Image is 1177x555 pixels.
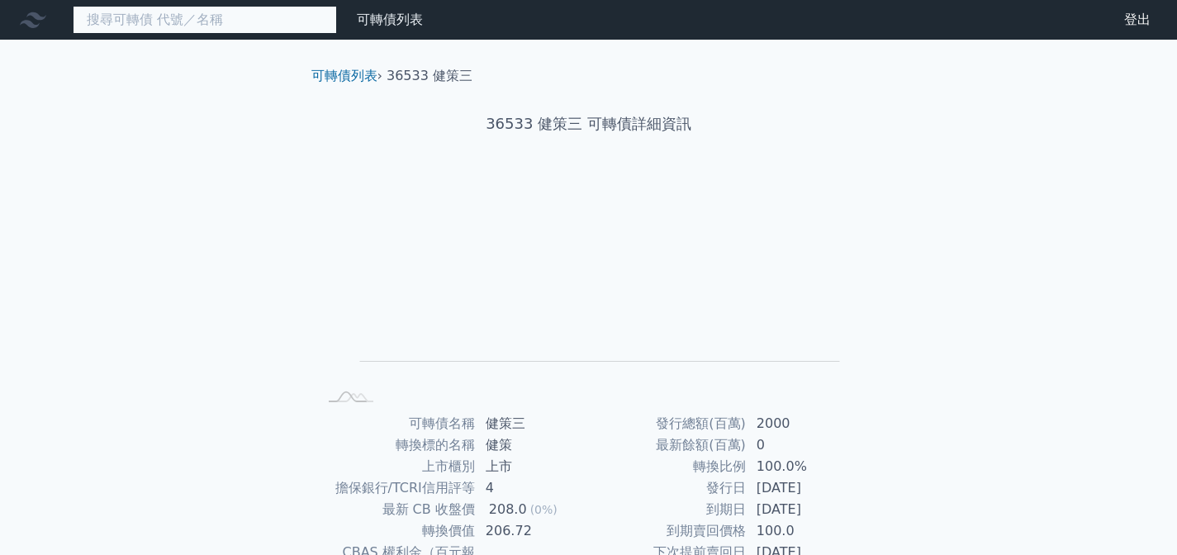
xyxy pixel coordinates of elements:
td: 上市櫃別 [318,456,476,477]
a: 可轉債列表 [311,68,377,83]
td: 0 [747,434,860,456]
td: 發行總額(百萬) [589,413,747,434]
td: 可轉債名稱 [318,413,476,434]
td: 到期日 [589,499,747,520]
td: 206.72 [476,520,589,542]
td: 4 [476,477,589,499]
td: 上市 [476,456,589,477]
td: 最新餘額(百萬) [589,434,747,456]
td: 最新 CB 收盤價 [318,499,476,520]
td: 到期賣回價格 [589,520,747,542]
h1: 36533 健策三 可轉債詳細資訊 [298,112,880,135]
span: (0%) [530,503,558,516]
td: 發行日 [589,477,747,499]
td: 轉換價值 [318,520,476,542]
td: 100.0% [747,456,860,477]
td: 擔保銀行/TCRI信用評等 [318,477,476,499]
td: 健策三 [476,413,589,434]
li: › [311,66,382,86]
td: [DATE] [747,499,860,520]
g: Chart [344,187,840,385]
a: 登出 [1111,7,1164,33]
a: 可轉債列表 [357,12,423,27]
td: 2000 [747,413,860,434]
div: 208.0 [486,500,530,519]
td: 轉換標的名稱 [318,434,476,456]
input: 搜尋可轉債 代號／名稱 [73,6,337,34]
td: 健策 [476,434,589,456]
li: 36533 健策三 [387,66,472,86]
td: 100.0 [747,520,860,542]
td: 轉換比例 [589,456,747,477]
td: [DATE] [747,477,860,499]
